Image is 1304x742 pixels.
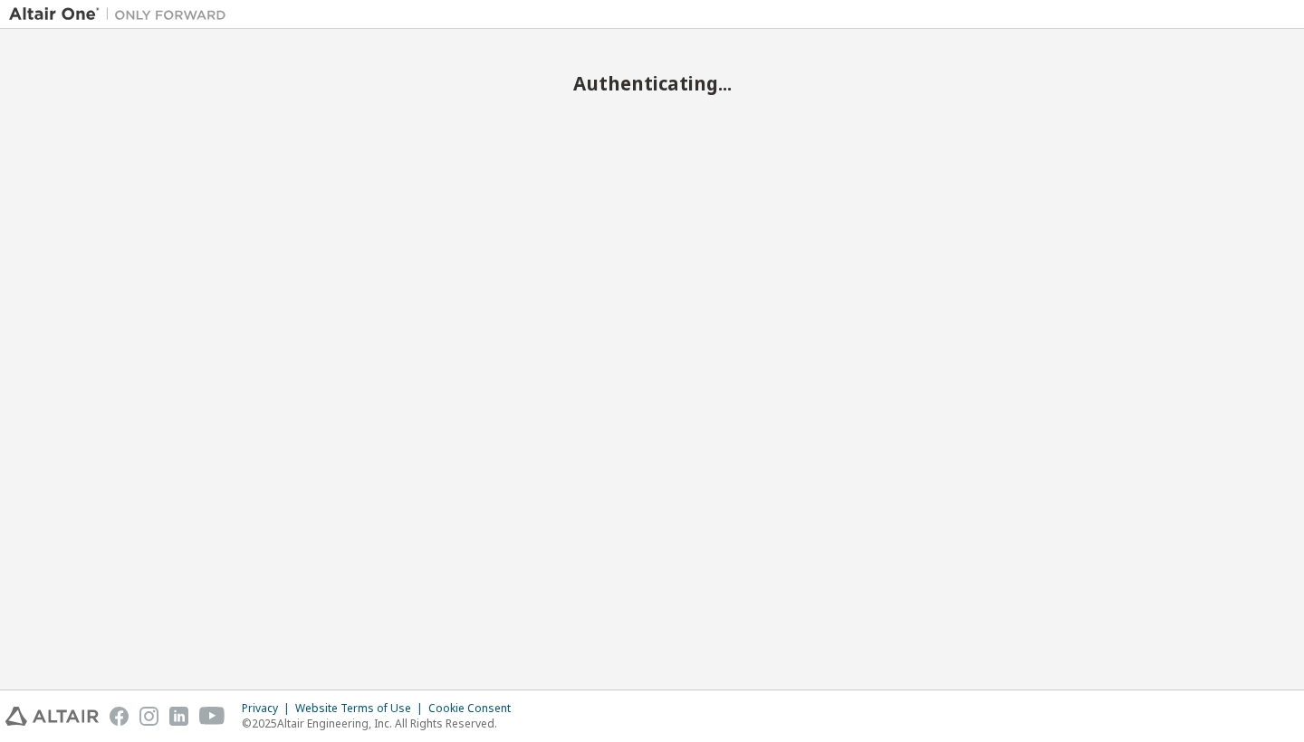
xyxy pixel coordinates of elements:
[169,707,188,726] img: linkedin.svg
[9,71,1295,95] h2: Authenticating...
[139,707,158,726] img: instagram.svg
[242,716,522,731] p: © 2025 Altair Engineering, Inc. All Rights Reserved.
[428,701,522,716] div: Cookie Consent
[9,5,235,24] img: Altair One
[199,707,225,726] img: youtube.svg
[110,707,129,726] img: facebook.svg
[242,701,295,716] div: Privacy
[5,707,99,726] img: altair_logo.svg
[295,701,428,716] div: Website Terms of Use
